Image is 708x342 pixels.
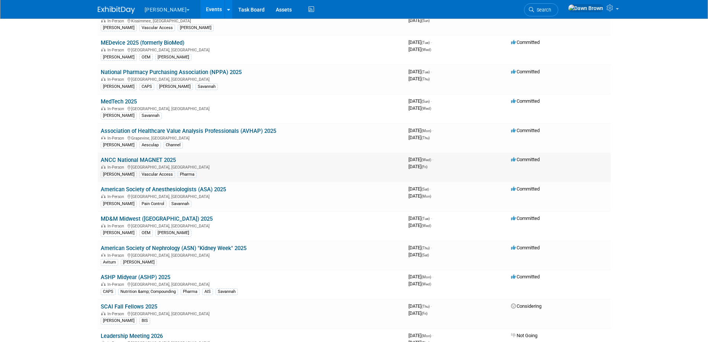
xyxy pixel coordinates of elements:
[101,201,137,207] div: [PERSON_NAME]
[421,224,431,228] span: (Wed)
[139,83,154,90] div: CAPS
[101,252,403,258] div: [GEOGRAPHIC_DATA], [GEOGRAPHIC_DATA]
[101,135,403,141] div: Grapevine, [GEOGRAPHIC_DATA]
[408,193,431,199] span: [DATE]
[101,171,137,178] div: [PERSON_NAME]
[107,19,126,23] span: In-Person
[139,230,153,236] div: OEM
[421,194,431,198] span: (Mon)
[511,98,540,104] span: Committed
[421,311,427,316] span: (Fri)
[178,171,197,178] div: Pharma
[421,246,430,250] span: (Thu)
[101,105,403,111] div: [GEOGRAPHIC_DATA], [GEOGRAPHIC_DATA]
[202,288,213,295] div: AIS
[421,136,430,140] span: (Thu)
[107,282,126,287] span: In-Person
[430,186,431,192] span: -
[107,106,126,111] span: In-Person
[408,105,431,111] span: [DATE]
[101,39,184,46] a: MEDevice 2025 (formerly BioMed)
[408,245,432,250] span: [DATE]
[101,76,403,82] div: [GEOGRAPHIC_DATA], [GEOGRAPHIC_DATA]
[511,186,540,192] span: Committed
[511,215,540,221] span: Committed
[408,274,433,279] span: [DATE]
[101,317,137,324] div: [PERSON_NAME]
[139,54,153,61] div: OEM
[107,77,126,82] span: In-Person
[101,54,137,61] div: [PERSON_NAME]
[101,310,403,316] div: [GEOGRAPHIC_DATA], [GEOGRAPHIC_DATA]
[101,128,276,134] a: Association of Healthcare Value Analysis Professionals (AVHAP) 2025
[101,47,403,52] div: [GEOGRAPHIC_DATA], [GEOGRAPHIC_DATA]
[101,164,403,170] div: [GEOGRAPHIC_DATA], [GEOGRAPHIC_DATA]
[421,158,431,162] span: (Wed)
[408,98,432,104] span: [DATE]
[178,25,214,31] div: [PERSON_NAME]
[421,48,431,52] span: (Wed)
[107,48,126,52] span: In-Person
[101,303,157,310] a: SCAI Fall Fellows 2025
[431,69,432,74] span: -
[155,54,191,61] div: [PERSON_NAME]
[432,157,433,162] span: -
[408,223,431,228] span: [DATE]
[408,47,431,52] span: [DATE]
[421,187,429,191] span: (Sat)
[511,333,537,338] span: Not Going
[408,310,427,316] span: [DATE]
[534,7,551,13] span: Search
[511,128,540,133] span: Committed
[408,157,433,162] span: [DATE]
[101,112,137,119] div: [PERSON_NAME]
[101,106,106,110] img: In-Person Event
[101,193,403,199] div: [GEOGRAPHIC_DATA], [GEOGRAPHIC_DATA]
[432,128,433,133] span: -
[421,304,430,309] span: (Thu)
[155,230,191,236] div: [PERSON_NAME]
[101,259,118,266] div: Avitum
[511,303,541,309] span: Considering
[101,224,106,227] img: In-Person Event
[101,17,403,23] div: Kissimmee, [GEOGRAPHIC_DATA]
[408,69,432,74] span: [DATE]
[511,274,540,279] span: Committed
[421,70,430,74] span: (Tue)
[107,224,126,228] span: In-Person
[432,333,433,338] span: -
[139,317,150,324] div: BIS
[107,311,126,316] span: In-Person
[421,106,431,111] span: (Wed)
[408,303,432,309] span: [DATE]
[139,25,175,31] div: Vascular Access
[421,77,430,81] span: (Thu)
[421,41,430,45] span: (Tue)
[101,19,106,22] img: In-Person Event
[568,4,604,12] img: Dawn Brown
[408,76,430,81] span: [DATE]
[157,83,193,90] div: [PERSON_NAME]
[101,98,137,105] a: MedTech 2025
[181,288,200,295] div: Pharma
[195,83,218,90] div: Savannah
[101,333,163,339] a: Leadership Meeting 2026
[101,186,226,193] a: American Society of Anesthesiologists (ASA) 2025
[139,171,175,178] div: Vascular Access
[431,245,432,250] span: -
[431,303,432,309] span: -
[121,259,157,266] div: [PERSON_NAME]
[431,98,432,104] span: -
[169,201,191,207] div: Savannah
[101,165,106,169] img: In-Person Event
[408,215,432,221] span: [DATE]
[101,223,403,228] div: [GEOGRAPHIC_DATA], [GEOGRAPHIC_DATA]
[432,274,433,279] span: -
[101,48,106,51] img: In-Person Event
[421,334,431,338] span: (Mon)
[421,275,431,279] span: (Mon)
[408,39,432,45] span: [DATE]
[101,69,242,76] a: National Pharmacy Purchasing Association (NPPA) 2025
[164,142,183,148] div: Channel
[408,135,430,140] span: [DATE]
